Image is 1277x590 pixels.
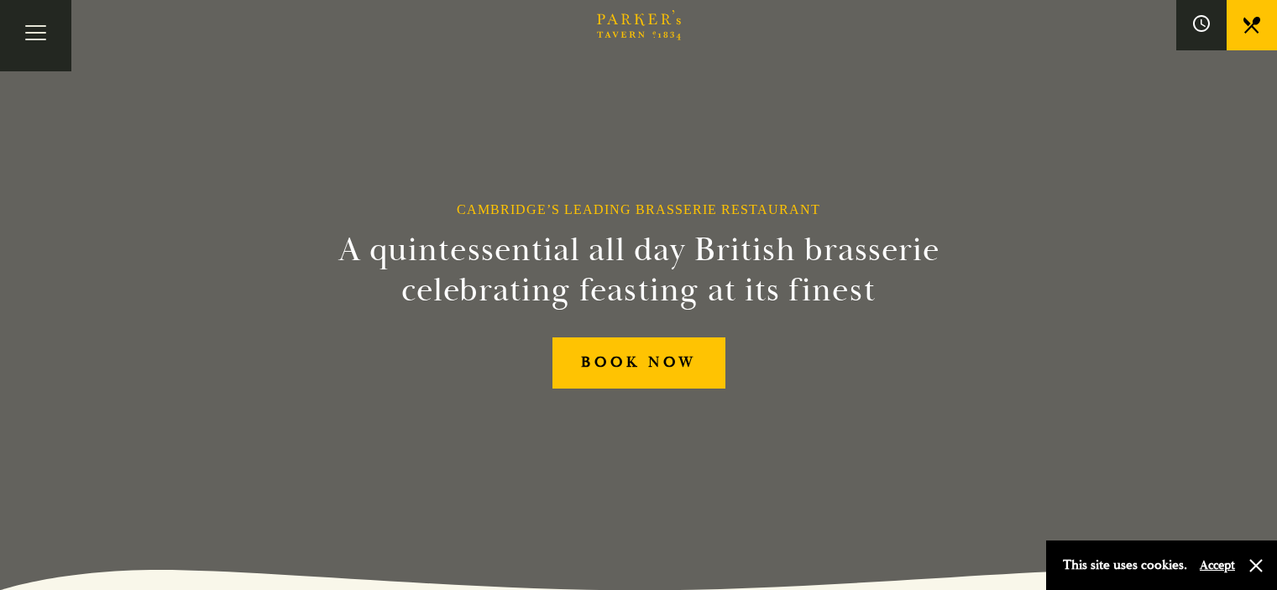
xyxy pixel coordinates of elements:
button: Close and accept [1248,557,1264,574]
h1: Cambridge’s Leading Brasserie Restaurant [457,201,820,217]
h2: A quintessential all day British brasserie celebrating feasting at its finest [256,230,1022,311]
button: Accept [1200,557,1235,573]
a: BOOK NOW [552,337,725,389]
p: This site uses cookies. [1063,553,1187,577]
